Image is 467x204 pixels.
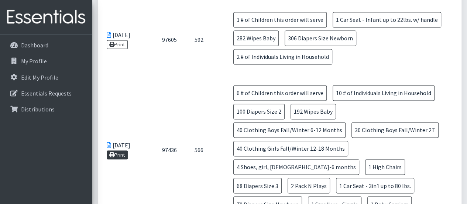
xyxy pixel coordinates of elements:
[233,178,282,193] span: 68 Diapers Size 3
[291,104,336,119] span: 192 Wipes Baby
[336,178,414,193] span: 1 Car Seat - 3in1 up to 80 lbs.
[333,12,441,27] span: 1 Car Seat - Infant up to 22lbs. w/ handle
[233,85,327,101] span: 6 # of Children this order will serve
[3,86,89,101] a: Essentials Requests
[351,122,439,138] span: 30 Clothing Boys Fall/Winter 2T
[233,159,359,175] span: 4 Shoes, girl, [DEMOGRAPHIC_DATA]-6 months
[3,102,89,117] a: Distributions
[21,41,48,49] p: Dashboard
[233,49,332,64] span: 2 # of Individuals Living in Household
[365,159,405,175] span: 1 High Chairs
[107,40,128,49] a: Print
[107,150,128,159] a: Print
[233,30,279,46] span: 282 Wipes Baby
[233,12,327,27] span: 1 # of Children this order will serve
[3,5,89,30] img: HumanEssentials
[233,141,348,156] span: 40 Clothing Girls Fall/Winter 12-18 Months
[288,178,330,193] span: 2 Pack N Plays
[333,85,435,101] span: 10 # of Individuals Living in Household
[3,54,89,68] a: My Profile
[285,30,356,46] span: 306 Diapers Size Newborn
[3,38,89,53] a: Dashboard
[233,122,346,138] span: 40 Clothing Boys Fall/Winter 6-12 Months
[21,106,55,113] p: Distributions
[186,3,222,76] td: 592
[21,74,58,81] p: Edit My Profile
[153,3,186,76] td: 97605
[21,90,72,97] p: Essentials Requests
[21,57,47,65] p: My Profile
[98,3,153,76] td: [DATE]
[3,70,89,85] a: Edit My Profile
[233,104,285,119] span: 100 Diapers Size 2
